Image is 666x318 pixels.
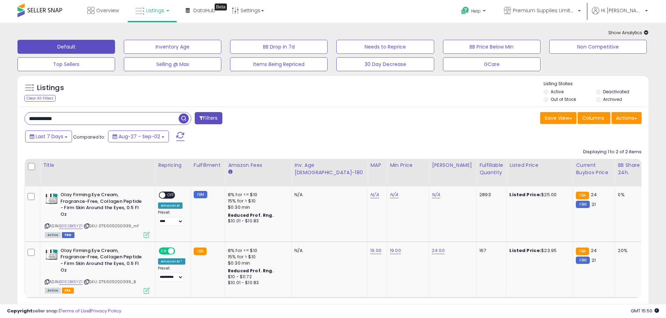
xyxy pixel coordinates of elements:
[158,210,185,226] div: Preset:
[370,191,379,198] a: N/A
[193,7,215,14] span: DataHub
[228,212,274,218] b: Reduced Prof. Rng.
[370,162,384,169] div: MAP
[91,308,121,314] a: Privacy Policy
[45,247,59,261] img: 41yjAqlolRL._SL40_.jpg
[124,57,221,71] button: Selling @ Max
[7,308,121,315] div: seller snap | |
[294,247,362,254] div: N/A
[540,112,577,124] button: Save View
[461,6,470,15] i: Get Help
[24,95,56,102] div: Clear All Filters
[336,40,434,54] button: Needs to Reprice
[591,247,597,254] span: 24
[59,279,83,285] a: B092BK5YZ1
[576,162,612,176] div: Current Buybox Price
[174,248,185,254] span: OFF
[471,8,481,14] span: Help
[17,40,115,54] button: Default
[432,191,440,198] a: N/A
[576,247,589,255] small: FBA
[583,149,642,155] div: Displaying 1 to 2 of 2 items
[432,247,445,254] a: 24.00
[228,260,286,266] div: $0.30 min
[443,57,540,71] button: GCare
[73,134,105,140] span: Compared to:
[84,279,136,284] span: | SKU: 075609200939_B
[509,247,541,254] b: Listed Price:
[45,192,59,206] img: 41yjAqlolRL._SL40_.jpg
[25,131,72,142] button: Last 7 Days
[158,258,185,265] div: Amazon AI *
[509,247,567,254] div: $23.95
[124,40,221,54] button: Inventory Age
[96,7,119,14] span: Overview
[194,247,207,255] small: FBA
[194,162,222,169] div: Fulfillment
[158,266,185,282] div: Preset:
[43,162,152,169] div: Title
[509,162,570,169] div: Listed Price
[45,288,61,294] span: All listings currently available for purchase on Amazon
[432,162,473,169] div: [PERSON_NAME]
[294,162,364,176] div: Inv. Age [DEMOGRAPHIC_DATA]-180
[601,7,643,14] span: Hi [PERSON_NAME]
[370,247,381,254] a: 19.00
[591,191,597,198] span: 24
[603,89,629,95] label: Deactivated
[59,223,83,229] a: B092BK5YZ1
[165,192,177,198] span: OFF
[631,308,659,314] span: 2025-09-12 15:50 GMT
[194,191,207,198] small: FBM
[228,280,286,286] div: $10.01 - $10.83
[195,112,222,124] button: Filters
[60,308,89,314] a: Terms of Use
[390,247,401,254] a: 19.00
[456,1,493,23] a: Help
[45,247,150,293] div: ASIN:
[603,96,622,102] label: Archived
[158,162,188,169] div: Repricing
[230,40,328,54] button: BB Drop in 7d
[228,268,274,274] b: Reduced Prof. Rng.
[582,114,604,121] span: Columns
[228,192,286,198] div: 8% for <= $10
[228,169,232,175] small: Amazon Fees.
[618,192,641,198] div: 0%
[544,81,649,87] p: Listing States:
[228,247,286,254] div: 8% for <= $10
[509,192,567,198] div: $25.00
[228,274,286,280] div: $10 - $11.72
[228,198,286,204] div: 15% for > $10
[17,57,115,71] button: Top Sellers
[592,201,596,208] span: 21
[228,204,286,210] div: $0.30 min
[294,192,362,198] div: N/A
[576,192,589,199] small: FBA
[228,162,288,169] div: Amazon Fees
[576,201,589,208] small: FBM
[7,308,33,314] strong: Copyright
[551,89,564,95] label: Active
[390,162,426,169] div: Min Price
[479,247,501,254] div: 167
[45,192,150,237] div: ASIN:
[549,40,647,54] button: Non Competitive
[608,29,649,36] span: Show Analytics
[592,7,648,23] a: Hi [PERSON_NAME]
[592,257,596,264] span: 21
[479,162,503,176] div: Fulfillable Quantity
[390,191,398,198] a: N/A
[146,7,164,14] span: Listings
[578,112,610,124] button: Columns
[576,257,589,264] small: FBM
[36,133,63,140] span: Last 7 Days
[62,232,74,238] span: FBM
[60,247,145,275] b: Olay Firming Eye Cream, Fragrance-Free, Collagen Peptide - Firm Skin Around the Eyes, 0.5 Fl Oz
[60,192,145,219] b: Olay Firming Eye Cream, Fragrance-Free, Collagen Peptide - Firm Skin Around the Eyes, 0.5 Fl Oz
[228,254,286,260] div: 15% for > $10
[509,191,541,198] b: Listed Price:
[84,223,139,229] span: | SKU: 075609200939_mf
[513,7,576,14] span: Premium Supplies Limited
[551,96,576,102] label: Out of Stock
